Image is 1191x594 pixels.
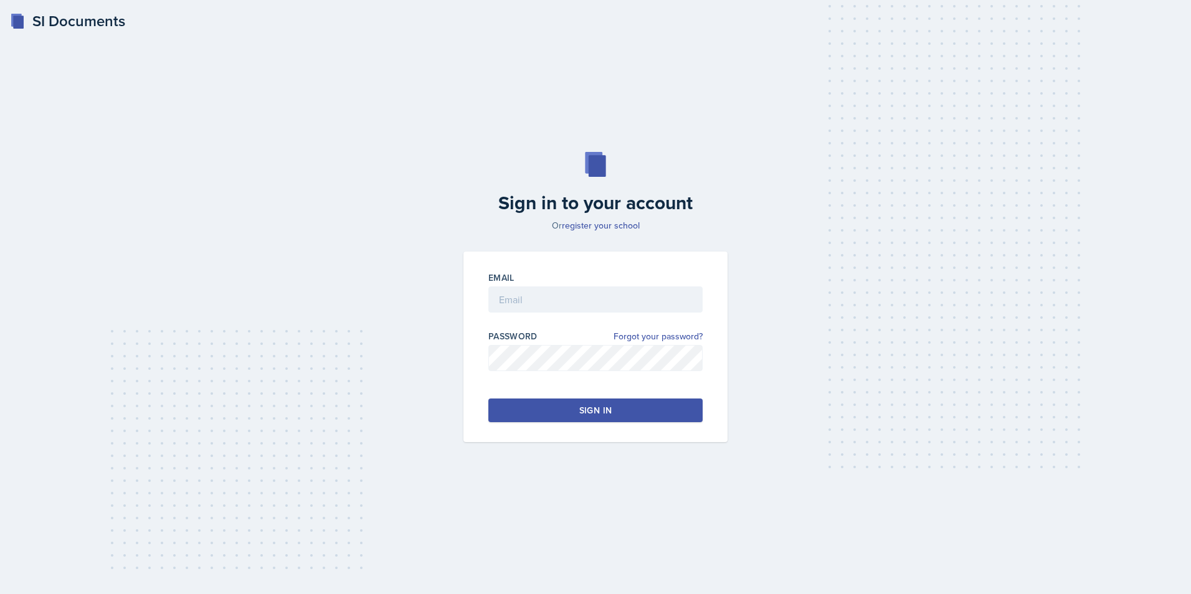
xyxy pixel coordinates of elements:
[562,219,640,232] a: register your school
[579,404,612,417] div: Sign in
[10,10,125,32] a: SI Documents
[456,192,735,214] h2: Sign in to your account
[488,398,703,422] button: Sign in
[456,219,735,232] p: Or
[488,330,538,342] label: Password
[614,330,703,343] a: Forgot your password?
[488,286,703,313] input: Email
[488,271,515,284] label: Email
